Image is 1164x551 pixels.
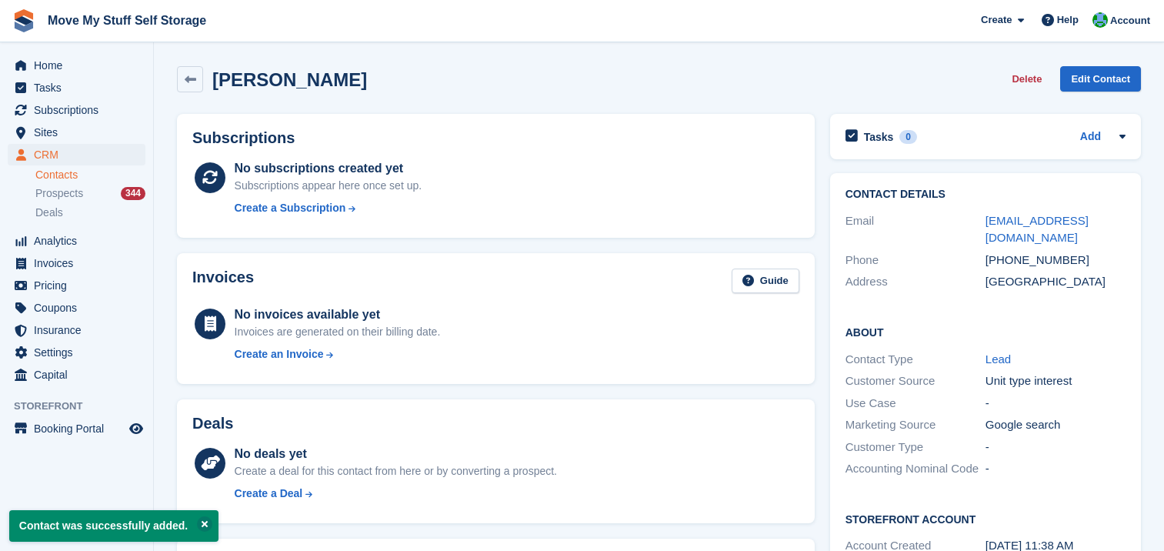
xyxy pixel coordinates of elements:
[35,186,83,201] span: Prospects
[235,178,422,194] div: Subscriptions appear here once set up.
[35,168,145,182] a: Contacts
[34,275,126,296] span: Pricing
[35,205,145,221] a: Deals
[986,372,1126,390] div: Unit type interest
[34,319,126,341] span: Insurance
[235,324,441,340] div: Invoices are generated on their billing date.
[8,144,145,165] a: menu
[845,324,1126,339] h2: About
[986,395,1126,412] div: -
[235,486,557,502] a: Create a Deal
[1057,12,1079,28] span: Help
[845,252,986,269] div: Phone
[8,230,145,252] a: menu
[35,185,145,202] a: Prospects 344
[34,418,126,439] span: Booking Portal
[899,130,917,144] div: 0
[34,122,126,143] span: Sites
[1110,13,1150,28] span: Account
[845,439,986,456] div: Customer Type
[845,511,1126,526] h2: Storefront Account
[8,319,145,341] a: menu
[986,273,1126,291] div: [GEOGRAPHIC_DATA]
[8,77,145,99] a: menu
[212,69,367,90] h2: [PERSON_NAME]
[9,510,218,542] p: Contact was successfully added.
[12,9,35,32] img: stora-icon-8386f47178a22dfd0bd8f6a31ec36ba5ce8667c1dd55bd0f319d3a0aa187defe.svg
[845,212,986,247] div: Email
[34,297,126,319] span: Coupons
[845,351,986,369] div: Contact Type
[235,346,441,362] a: Create an Invoice
[235,306,441,324] div: No invoices available yet
[235,445,557,463] div: No deals yet
[986,460,1126,478] div: -
[42,8,212,33] a: Move My Stuff Self Storage
[34,99,126,121] span: Subscriptions
[192,415,233,432] h2: Deals
[986,252,1126,269] div: [PHONE_NUMBER]
[845,189,1126,201] h2: Contact Details
[235,159,422,178] div: No subscriptions created yet
[34,55,126,76] span: Home
[34,252,126,274] span: Invoices
[8,342,145,363] a: menu
[34,364,126,386] span: Capital
[8,99,145,121] a: menu
[8,122,145,143] a: menu
[845,372,986,390] div: Customer Source
[845,460,986,478] div: Accounting Nominal Code
[1092,12,1108,28] img: Dan
[8,55,145,76] a: menu
[235,346,324,362] div: Create an Invoice
[192,129,799,147] h2: Subscriptions
[235,200,422,216] a: Create a Subscription
[34,230,126,252] span: Analytics
[235,486,303,502] div: Create a Deal
[986,439,1126,456] div: -
[1006,66,1048,92] button: Delete
[192,269,254,294] h2: Invoices
[864,130,894,144] h2: Tasks
[34,144,126,165] span: CRM
[986,352,1011,366] a: Lead
[14,399,153,414] span: Storefront
[986,214,1089,245] a: [EMAIL_ADDRESS][DOMAIN_NAME]
[235,200,346,216] div: Create a Subscription
[8,252,145,274] a: menu
[1080,129,1101,146] a: Add
[8,364,145,386] a: menu
[34,342,126,363] span: Settings
[845,395,986,412] div: Use Case
[845,273,986,291] div: Address
[127,419,145,438] a: Preview store
[8,297,145,319] a: menu
[34,77,126,99] span: Tasks
[845,416,986,434] div: Marketing Source
[986,416,1126,434] div: Google search
[8,275,145,296] a: menu
[1060,66,1141,92] a: Edit Contact
[121,187,145,200] div: 344
[35,205,63,220] span: Deals
[732,269,799,294] a: Guide
[235,463,557,479] div: Create a deal for this contact from here or by converting a prospect.
[981,12,1012,28] span: Create
[8,418,145,439] a: menu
